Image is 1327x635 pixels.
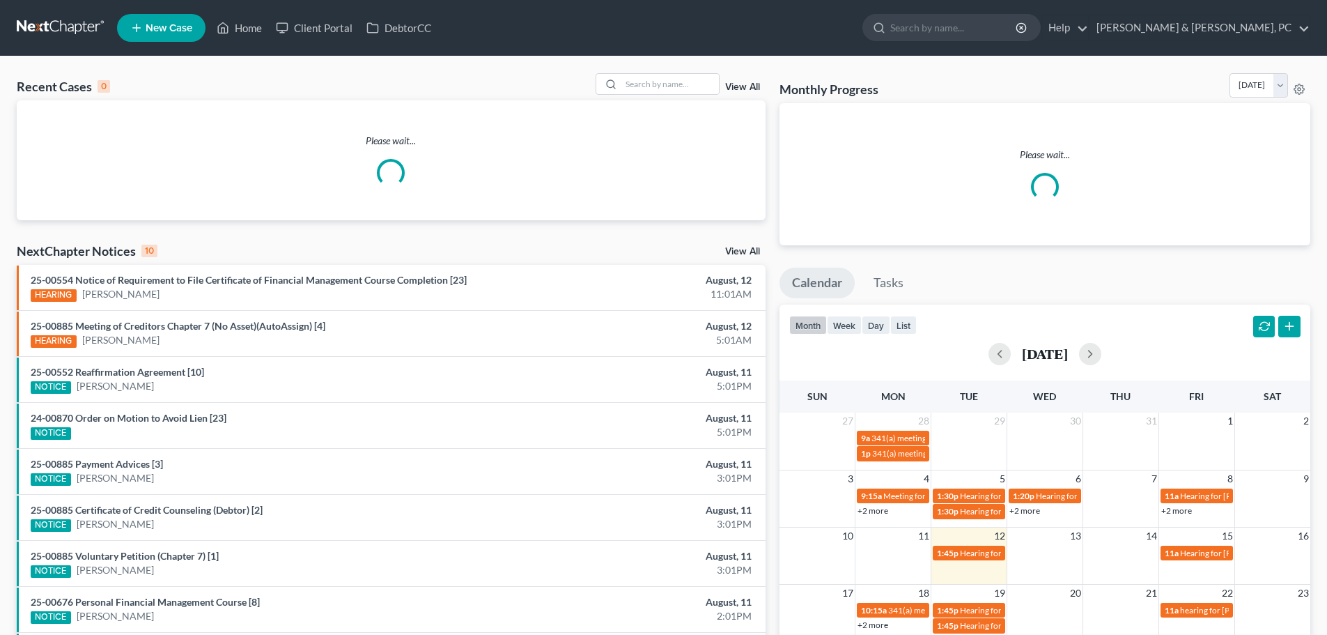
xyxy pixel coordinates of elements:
a: 25-00885 Payment Advices [3] [31,458,163,470]
span: 6 [1074,470,1082,487]
span: Hearing for [PERSON_NAME] [1180,548,1289,558]
input: Search by name... [621,74,719,94]
span: 12 [993,528,1007,544]
span: Fri [1189,390,1204,402]
span: 31 [1144,413,1158,429]
a: Help [1041,15,1088,40]
span: 1:45p [937,548,959,558]
a: +2 more [857,505,888,516]
span: 16 [1296,528,1310,544]
div: 10 [141,245,157,257]
span: 15 [1220,528,1234,544]
span: 22 [1220,585,1234,602]
a: +2 more [857,620,888,630]
div: NOTICE [31,427,71,440]
div: August, 12 [520,273,752,287]
a: [PERSON_NAME] [82,333,160,347]
div: NOTICE [31,381,71,394]
span: Hearing for [PERSON_NAME] [960,605,1069,615]
span: Hearing for [PERSON_NAME] [960,506,1069,517]
div: August, 11 [520,365,752,379]
input: Search by name... [890,15,1018,40]
span: Sun [807,390,828,402]
a: 25-00554 Notice of Requirement to File Certificate of Financial Management Course Completion [23] [31,274,467,286]
span: 341(a) meeting for [PERSON_NAME] [872,448,1007,459]
div: 11:01AM [520,287,752,301]
button: day [862,316,890,335]
a: DebtorCC [359,15,438,40]
div: NOTICE [31,473,71,486]
a: 25-00885 Certificate of Credit Counseling (Debtor) [2] [31,504,263,516]
span: 9a [861,433,870,443]
span: Wed [1033,390,1056,402]
a: [PERSON_NAME] [77,517,154,531]
div: August, 12 [520,319,752,333]
a: +2 more [1009,505,1040,516]
span: 1p [861,448,871,459]
div: August, 11 [520,549,752,563]
span: 1:20p [1013,491,1034,501]
span: 10:15a [861,605,887,615]
a: [PERSON_NAME] [77,609,154,623]
span: 20 [1069,585,1082,602]
span: 17 [841,585,855,602]
span: 23 [1296,585,1310,602]
a: +2 more [1161,505,1192,516]
div: August, 11 [520,411,752,425]
span: 18 [917,585,931,602]
div: 3:01PM [520,471,752,485]
h3: Monthly Progress [779,81,878,98]
a: Tasks [861,268,916,298]
span: 4 [922,470,931,487]
span: 9:15a [861,491,882,501]
span: 1 [1226,413,1234,429]
a: 24-00870 Order on Motion to Avoid Lien [23] [31,412,226,424]
span: 7 [1150,470,1158,487]
a: View All [725,82,760,92]
span: Tue [960,390,978,402]
span: 29 [993,413,1007,429]
a: View All [725,247,760,257]
div: 0 [98,80,110,93]
span: 2 [1302,413,1310,429]
h2: [DATE] [1022,346,1068,361]
span: Meeting for [PERSON_NAME] [883,491,993,501]
span: 21 [1144,585,1158,602]
span: 1:45p [937,605,959,615]
button: list [890,316,917,335]
button: week [827,316,862,335]
span: 1:30p [937,491,959,501]
span: 11a [1165,605,1179,615]
div: 5:01PM [520,379,752,393]
a: [PERSON_NAME] [82,287,160,301]
span: 11 [917,528,931,544]
div: NextChapter Notices [17,243,157,259]
a: [PERSON_NAME] [77,563,154,577]
span: Sat [1264,390,1281,402]
span: Hearing for [PERSON_NAME] & [PERSON_NAME] [960,491,1142,501]
span: 3 [846,470,855,487]
div: August, 11 [520,503,752,517]
div: HEARING [31,335,77,348]
div: NOTICE [31,611,71,624]
span: 14 [1144,528,1158,544]
div: 5:01AM [520,333,752,347]
span: Hearing for [PERSON_NAME] [960,548,1069,558]
div: 5:01PM [520,425,752,439]
span: Hearing for [PERSON_NAME] [960,620,1069,631]
div: August, 11 [520,595,752,609]
span: 30 [1069,413,1082,429]
span: 19 [993,585,1007,602]
span: Hearing for [PERSON_NAME] [1180,491,1289,501]
a: Home [210,15,269,40]
div: HEARING [31,289,77,302]
span: 11a [1165,491,1179,501]
div: Recent Cases [17,78,110,95]
span: Hearing for [PERSON_NAME] & [PERSON_NAME] [1036,491,1218,501]
a: 25-00885 Voluntary Petition (Chapter 7) [1] [31,550,219,562]
div: 2:01PM [520,609,752,623]
a: 25-00885 Meeting of Creditors Chapter 7 (No Asset)(AutoAssign) [4] [31,320,325,332]
p: Please wait... [791,148,1299,162]
span: 341(a) meeting for [PERSON_NAME] [871,433,1006,443]
span: 10 [841,528,855,544]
